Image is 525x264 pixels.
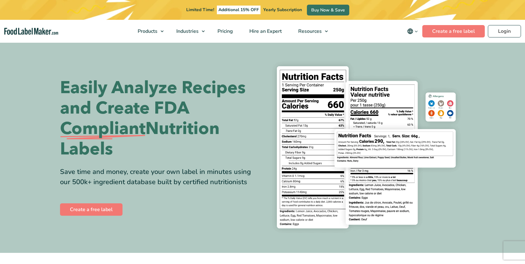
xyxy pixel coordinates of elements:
a: Hire an Expert [241,20,289,43]
a: Create a free label [422,25,485,37]
span: Compliant [60,119,145,139]
a: Create a free label [60,203,123,216]
span: Industries [174,28,199,35]
a: Pricing [209,20,240,43]
div: Save time and money, create your own label in minutes using our 500k+ ingredient database built b... [60,167,258,187]
a: Login [488,25,521,37]
span: Pricing [216,28,234,35]
a: Buy Now & Save [307,5,349,15]
span: Resources [296,28,322,35]
span: Limited Time! [186,7,214,13]
a: Industries [168,20,208,43]
span: Products [136,28,158,35]
a: Products [130,20,167,43]
h1: Easily Analyze Recipes and Create FDA Nutrition Labels [60,78,258,159]
span: Yearly Subscription [263,7,302,13]
a: Resources [290,20,331,43]
span: Hire an Expert [247,28,282,35]
span: Additional 15% OFF [217,6,260,14]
